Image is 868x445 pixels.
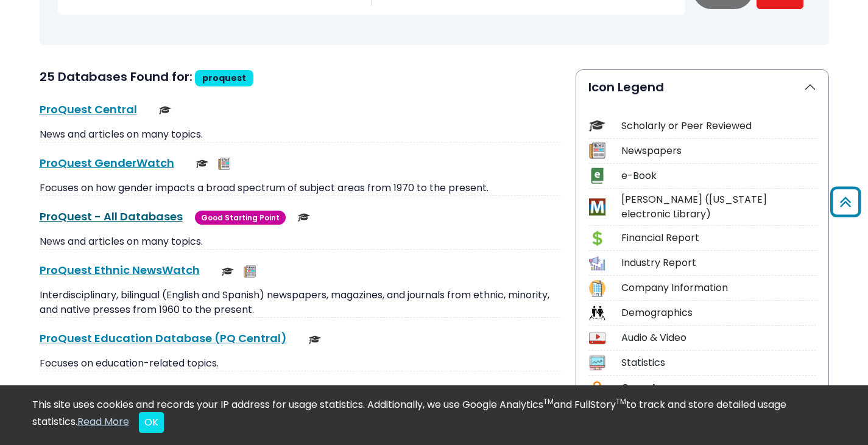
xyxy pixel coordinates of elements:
div: e-Book [621,169,816,183]
p: Interdisciplinary, bilingual (English and Spanish) newspapers, magazines, and journals from ethni... [40,288,561,317]
a: ProQuest Education Database (PQ Central) [40,331,287,346]
p: News and articles on many topics. [40,127,561,142]
img: Scholarly or Peer Reviewed [309,334,321,346]
a: ProQuest GenderWatch [40,155,174,170]
sup: TM [616,396,626,407]
sup: TM [543,396,554,407]
div: Industry Report [621,256,816,270]
img: Scholarly or Peer Reviewed [222,265,234,278]
img: Icon Industry Report [589,255,605,272]
div: Newspapers [621,144,816,158]
a: ProQuest Research Library (PQ Central) [40,384,263,399]
span: Good Starting Point [195,211,286,225]
div: Statistics [621,356,816,370]
span: proquest [202,72,246,84]
div: Open Access [621,380,816,395]
img: Icon Company Information [589,280,605,296]
p: Focuses on how gender impacts a broad spectrum of subject areas from 1970 to the present. [40,181,561,195]
div: [PERSON_NAME] ([US_STATE] electronic Library) [621,192,816,222]
img: Icon Statistics [589,355,605,371]
img: Icon MeL (Michigan electronic Library) [589,198,605,215]
div: Audio & Video [621,331,816,345]
p: News and articles on many topics. [40,234,561,249]
span: 25 Databases Found for: [40,68,192,85]
img: Scholarly or Peer Reviewed [159,104,171,116]
div: This site uses cookies and records your IP address for usage statistics. Additionally, we use Goo... [32,398,836,433]
a: Back to Top [826,192,865,212]
button: Close [139,412,164,433]
img: Icon e-Book [589,167,605,184]
p: Focuses on education-related topics. [40,356,561,371]
img: Newspapers [218,158,230,170]
img: Scholarly or Peer Reviewed [298,211,310,223]
img: Newspapers [244,265,256,278]
div: Scholarly or Peer Reviewed [621,119,816,133]
a: ProQuest Ethnic NewsWatch [40,262,200,278]
img: Scholarly or Peer Reviewed [196,158,208,170]
a: Read More [77,415,129,429]
img: Icon Scholarly or Peer Reviewed [589,117,605,134]
div: Company Information [621,281,816,295]
a: ProQuest - All Databases [40,209,183,224]
img: Icon Audio & Video [589,330,605,346]
img: Icon Financial Report [589,230,605,247]
div: Financial Report [621,231,816,245]
img: Icon Open Access [590,380,605,396]
button: Icon Legend [576,70,828,104]
a: ProQuest Central [40,102,137,117]
img: Icon Newspapers [589,142,605,159]
img: Icon Demographics [589,305,605,321]
div: Demographics [621,306,816,320]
